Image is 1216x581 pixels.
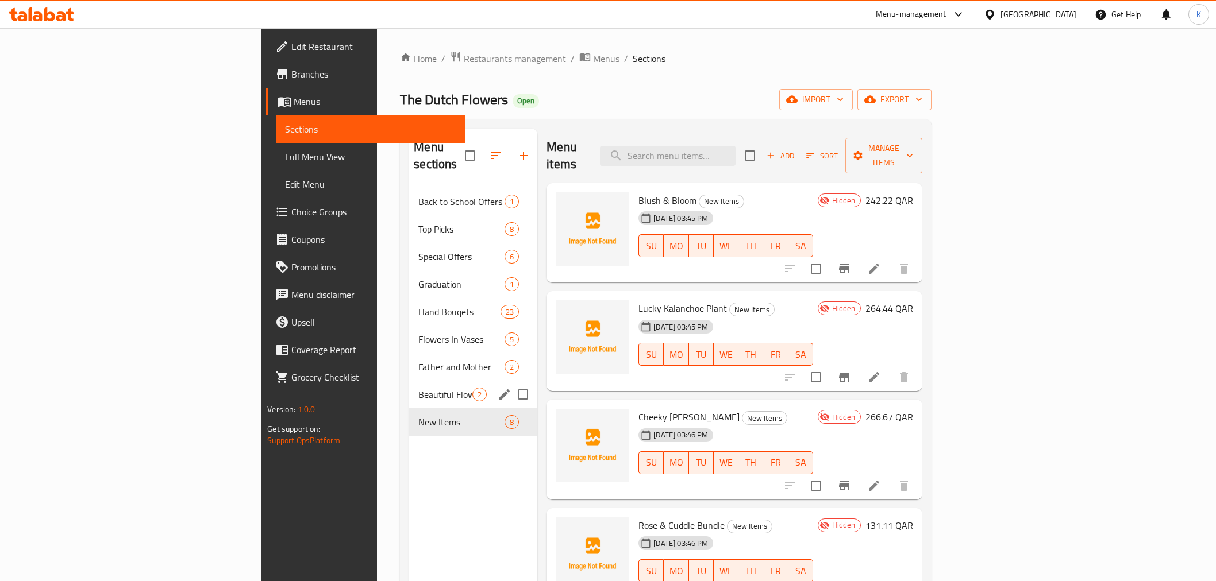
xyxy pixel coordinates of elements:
span: Top Picks [418,222,505,236]
h6: 131.11 QAR [865,517,913,533]
button: SU [638,451,664,474]
a: Menus [266,88,464,115]
span: Hidden [828,303,860,314]
span: Cheeky [PERSON_NAME] [638,408,740,425]
button: import [779,89,853,110]
a: Upsell [266,308,464,336]
span: Flowers In Vases [418,332,505,346]
button: FR [763,343,788,366]
div: items [505,222,519,236]
span: Blush & Bloom [638,192,696,209]
span: FR [768,346,783,363]
button: WE [714,343,738,366]
span: WE [718,563,734,579]
span: import [788,92,844,107]
span: TH [743,563,759,579]
a: Coverage Report [266,336,464,363]
span: [DATE] 03:45 PM [649,322,713,332]
a: Edit menu item [867,479,881,493]
button: MO [664,451,688,474]
a: Promotions [266,253,464,281]
span: Rose & Cuddle Bundle [638,517,725,534]
span: WE [718,454,734,471]
div: New Items [729,303,775,316]
button: delete [890,472,918,499]
span: Sections [285,122,455,136]
button: delete [890,255,918,282]
span: Beautiful Flower Arrangements [418,388,472,401]
button: TU [689,234,714,257]
button: MO [664,343,688,366]
input: search [600,146,736,166]
a: Coupons [266,226,464,253]
nav: Menu sections [409,183,537,440]
span: Add item [762,147,799,165]
button: TU [689,343,714,366]
a: Support.OpsPlatform [267,433,340,448]
span: Manage items [855,141,913,170]
a: Edit menu item [867,370,881,384]
span: WE [718,346,734,363]
a: Branches [266,60,464,88]
button: Sort [803,147,841,165]
span: 1 [505,196,518,207]
button: WE [714,234,738,257]
span: SU [644,563,659,579]
span: 5 [505,334,518,345]
span: export [867,92,922,107]
a: Edit Menu [276,171,464,198]
div: Special Offers6 [409,243,537,270]
a: Choice Groups [266,198,464,226]
div: Open [513,94,539,108]
span: Select to update [804,257,828,281]
span: SU [644,238,659,254]
button: Add [762,147,799,165]
span: New Items [699,195,744,208]
span: Father and Mother [418,360,505,374]
li: / [571,52,575,65]
span: Select section [738,144,762,168]
span: Restaurants management [464,52,566,65]
button: edit [496,386,513,403]
span: 6 [505,251,518,262]
nav: breadcrumb [400,51,931,66]
button: SU [638,234,664,257]
span: 1.0.0 [298,402,315,417]
span: Add [765,149,796,162]
span: Lucky Kalanchoe Plant [638,300,727,317]
span: SU [644,454,659,471]
div: Back to School Offers [418,195,505,208]
div: New Items [742,411,787,425]
span: Sort sections [482,142,510,169]
span: WE [718,238,734,254]
button: FR [763,451,788,474]
span: SU [644,346,659,363]
div: Top Picks8 [409,215,537,243]
span: Special Offers [418,250,505,264]
div: New Items [418,415,505,429]
span: Select all sections [458,144,482,168]
button: Branch-specific-item [830,255,858,282]
a: Menus [579,51,619,66]
div: items [505,250,519,264]
div: Menu-management [876,7,946,21]
span: K [1196,8,1201,21]
h6: 242.22 QAR [865,192,913,208]
div: items [505,360,519,374]
span: Menus [593,52,619,65]
div: Father and Mother2 [409,353,537,381]
img: Cheeky Buddy Bundle [556,409,629,482]
span: 23 [501,307,518,317]
span: 1 [505,279,518,290]
div: Flowers In Vases5 [409,326,537,353]
span: TH [743,238,759,254]
button: Add section [510,142,537,169]
span: Grocery Checklist [291,370,455,384]
span: New Items [742,412,787,425]
a: Grocery Checklist [266,363,464,391]
span: 2 [473,389,486,400]
div: items [505,277,519,291]
span: Menus [294,95,455,109]
button: export [857,89,932,110]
